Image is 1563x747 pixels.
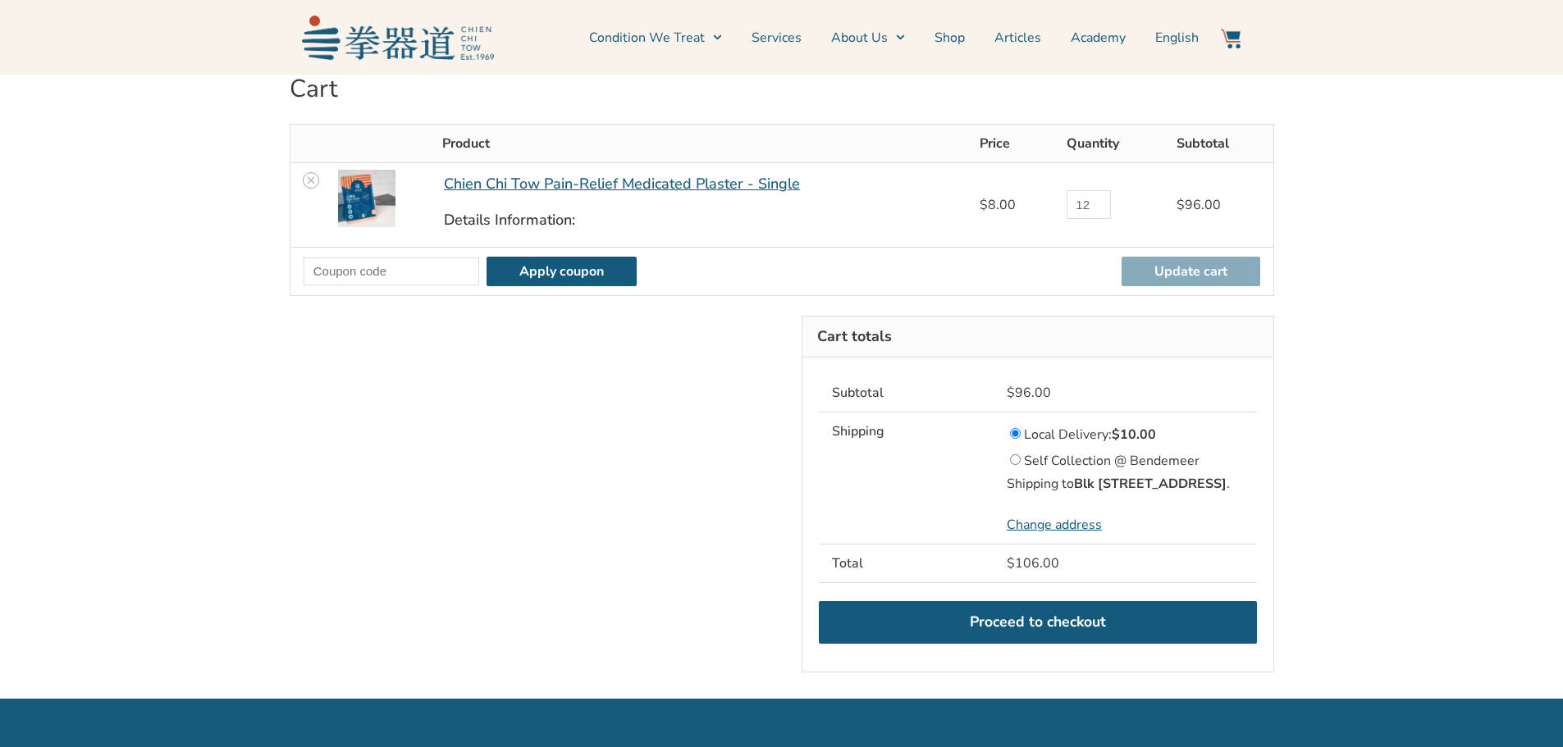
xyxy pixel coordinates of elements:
[1007,554,1015,572] span: $
[935,17,965,58] a: Shop
[819,601,1257,644] a: Proceed to checkout
[1177,196,1185,214] span: $
[1007,384,1051,402] bdi: 96.00
[487,257,637,286] button: Apply coupon
[819,412,994,544] th: Shipping
[802,317,1273,358] h2: Cart totals
[1155,17,1199,58] a: English
[967,125,1053,162] th: Price
[338,170,395,227] img: Chien Chi Tow Pain-Relief Medicated Plaster - Single
[1122,257,1260,286] button: Update cart
[1112,426,1156,444] bdi: 10.00
[290,75,1274,104] h1: Cart
[1024,452,1200,470] label: Self Collection @ Bendemeer
[1071,17,1126,58] a: Academy
[1007,384,1015,402] span: $
[1177,196,1221,214] bdi: 96.00
[1007,474,1243,494] p: Shipping to .
[1155,28,1199,48] span: English
[1053,125,1163,162] th: Quantity
[1163,125,1273,162] th: Subtotal
[980,196,1016,214] bdi: 8.00
[819,374,994,412] th: Subtotal
[444,174,800,194] a: Chien Chi Tow Pain-Relief Medicated Plaster - Single
[752,17,802,58] a: Services
[1074,475,1227,493] strong: Blk [STREET_ADDRESS]
[980,196,988,214] span: $
[303,172,319,189] a: Remove Chien Chi Tow Pain-Relief Medicated Plaster - Single from cart
[1112,426,1120,444] span: $
[1024,426,1156,444] label: Local Delivery:
[444,210,948,230] dt: Details Information:
[994,17,1041,58] a: Articles
[589,17,722,58] a: Condition We Treat
[304,257,480,285] input: Coupon code
[1221,29,1241,48] img: Website Icon-03
[1007,516,1102,534] a: Change address
[819,544,994,582] th: Total
[831,17,905,58] a: About Us
[1067,190,1111,219] input: Product quantity
[502,17,1200,58] nav: Menu
[429,125,967,162] th: Product
[1007,554,1059,572] bdi: 106.00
